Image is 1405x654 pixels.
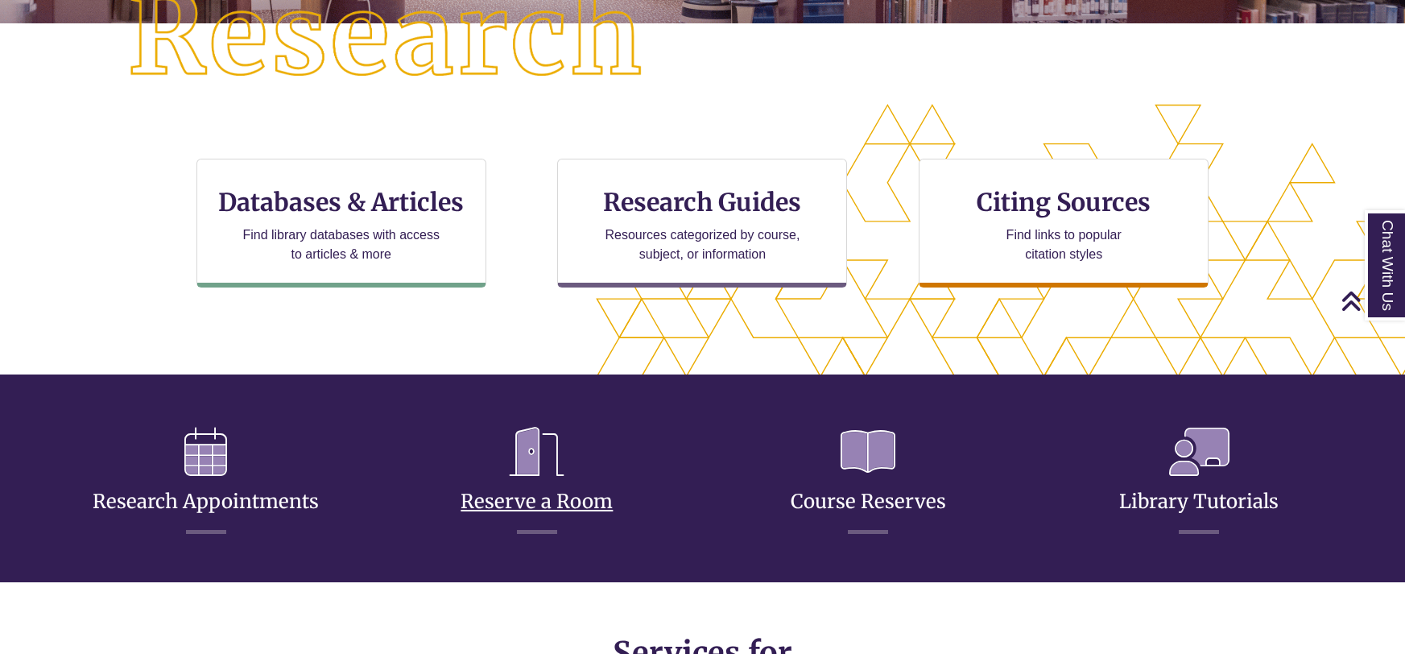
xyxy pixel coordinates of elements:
[791,450,946,514] a: Course Reserves
[986,226,1143,264] p: Find links to popular citation styles
[93,450,319,514] a: Research Appointments
[1341,290,1401,312] a: Back to Top
[597,226,808,264] p: Resources categorized by course, subject, or information
[461,450,613,514] a: Reserve a Room
[196,159,486,288] a: Databases & Articles Find library databases with access to articles & more
[557,159,847,288] a: Research Guides Resources categorized by course, subject, or information
[210,187,473,217] h3: Databases & Articles
[965,187,1162,217] h3: Citing Sources
[1119,450,1279,514] a: Library Tutorials
[571,187,833,217] h3: Research Guides
[919,159,1209,288] a: Citing Sources Find links to popular citation styles
[236,226,446,264] p: Find library databases with access to articles & more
